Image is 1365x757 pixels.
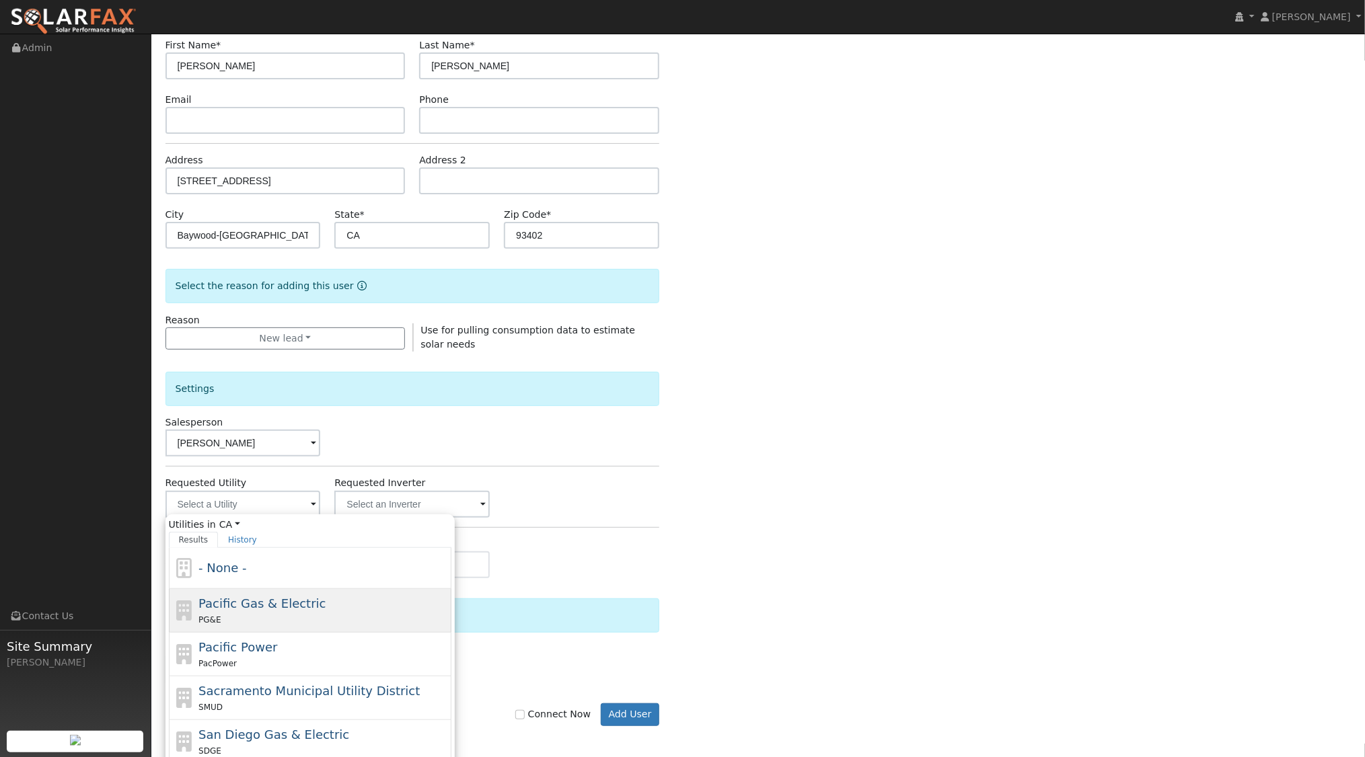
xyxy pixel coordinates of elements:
a: History [218,532,267,548]
label: Address 2 [419,153,466,167]
input: Select a Utility [165,491,321,518]
div: Select the reason for adding this user [165,269,660,303]
label: Email [165,93,192,107]
button: Add User [601,703,659,726]
span: Sacramento Municipal Utility District [198,684,420,698]
a: Results [169,532,219,548]
a: CA [219,518,240,532]
label: State [334,208,364,222]
span: Required [546,209,551,220]
div: Settings [165,372,660,406]
span: Pacific Power [198,640,277,654]
img: SolarFax [10,7,137,36]
span: Required [470,40,475,50]
label: First Name [165,38,221,52]
label: Salesperson [165,415,223,430]
img: retrieve [70,735,81,746]
input: Select a User [165,430,321,456]
span: SDGE [198,746,221,756]
label: Requested Utility [165,476,247,490]
span: PacPower [198,659,237,668]
label: Connect Now [515,707,591,721]
span: SMUD [198,703,223,712]
span: Pacific Gas & Electric [198,596,326,610]
label: Last Name [419,38,474,52]
span: Required [216,40,221,50]
span: PG&E [198,615,221,625]
label: Reason [165,313,200,327]
input: Connect Now [515,710,525,719]
span: Site Summary [7,637,144,655]
span: Required [360,209,365,220]
label: Phone [419,93,449,107]
label: Address [165,153,203,167]
a: Reason for new user [354,280,367,291]
span: - None - [198,561,246,575]
span: San Diego Gas & Electric [198,727,349,742]
span: Utilities in [169,518,451,532]
button: New lead [165,327,406,350]
input: Select an Inverter [334,491,490,518]
span: Use for pulling consumption data to estimate solar needs [420,325,635,350]
span: [PERSON_NAME] [1272,11,1351,22]
div: [PERSON_NAME] [7,655,144,670]
label: Zip Code [504,208,551,222]
label: City [165,208,184,222]
label: Requested Inverter [334,476,425,490]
